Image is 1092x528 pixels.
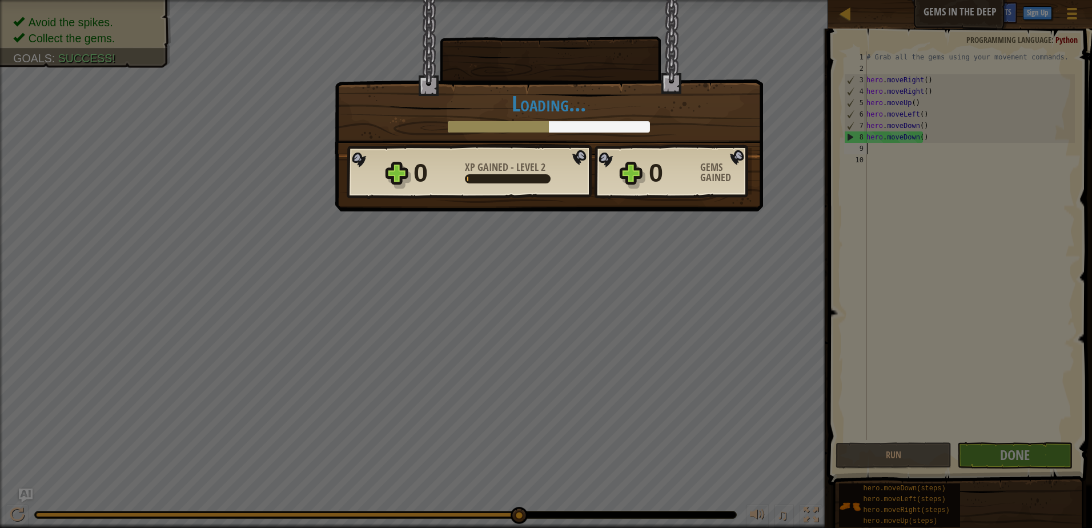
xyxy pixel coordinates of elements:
div: 0 [413,155,458,191]
span: XP Gained [465,160,511,174]
h1: Loading... [347,91,751,115]
span: Level [514,160,541,174]
div: Gems Gained [700,162,752,183]
span: 2 [541,160,545,174]
div: - [465,162,545,173]
div: 0 [649,155,693,191]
